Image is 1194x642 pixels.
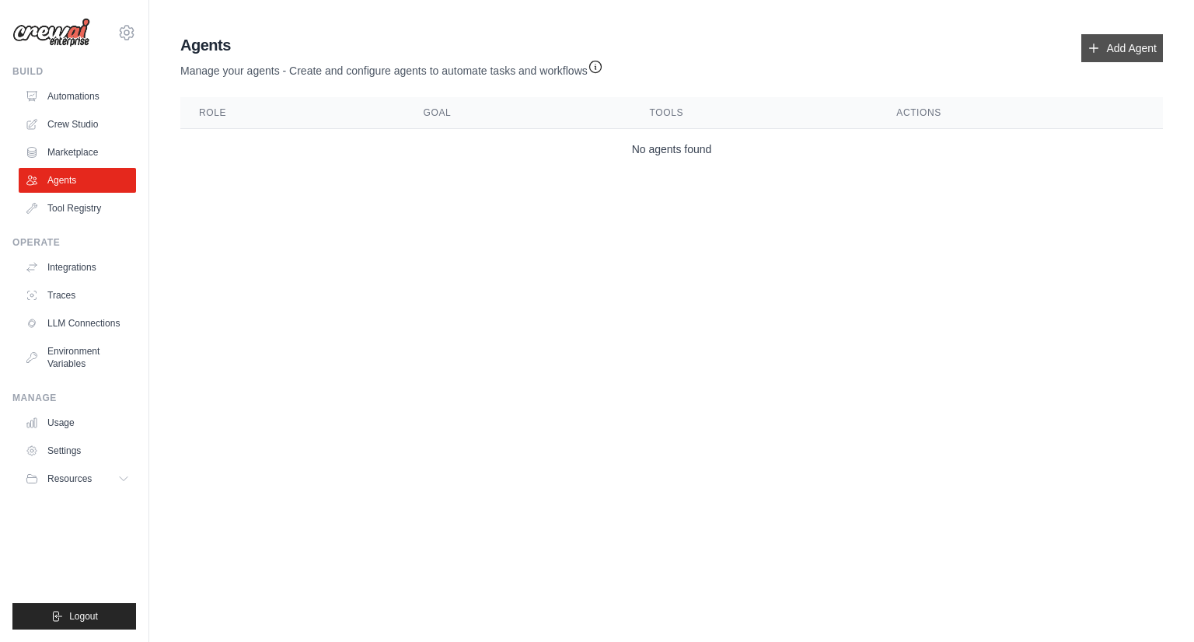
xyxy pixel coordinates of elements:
img: Logo [12,18,90,47]
div: Manage [12,392,136,404]
div: Operate [12,236,136,249]
a: Integrations [19,255,136,280]
button: Logout [12,603,136,630]
p: Manage your agents - Create and configure agents to automate tasks and workflows [180,56,603,79]
td: No agents found [180,129,1163,170]
a: Crew Studio [19,112,136,137]
th: Goal [405,97,631,129]
span: Resources [47,473,92,485]
div: Build [12,65,136,78]
a: Tool Registry [19,196,136,221]
a: Agents [19,168,136,193]
a: Add Agent [1081,34,1163,62]
th: Role [180,97,405,129]
a: LLM Connections [19,311,136,336]
th: Tools [631,97,878,129]
a: Environment Variables [19,339,136,376]
a: Traces [19,283,136,308]
th: Actions [878,97,1163,129]
h2: Agents [180,34,603,56]
a: Marketplace [19,140,136,165]
a: Settings [19,438,136,463]
a: Usage [19,410,136,435]
span: Logout [69,610,98,623]
button: Resources [19,466,136,491]
a: Automations [19,84,136,109]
